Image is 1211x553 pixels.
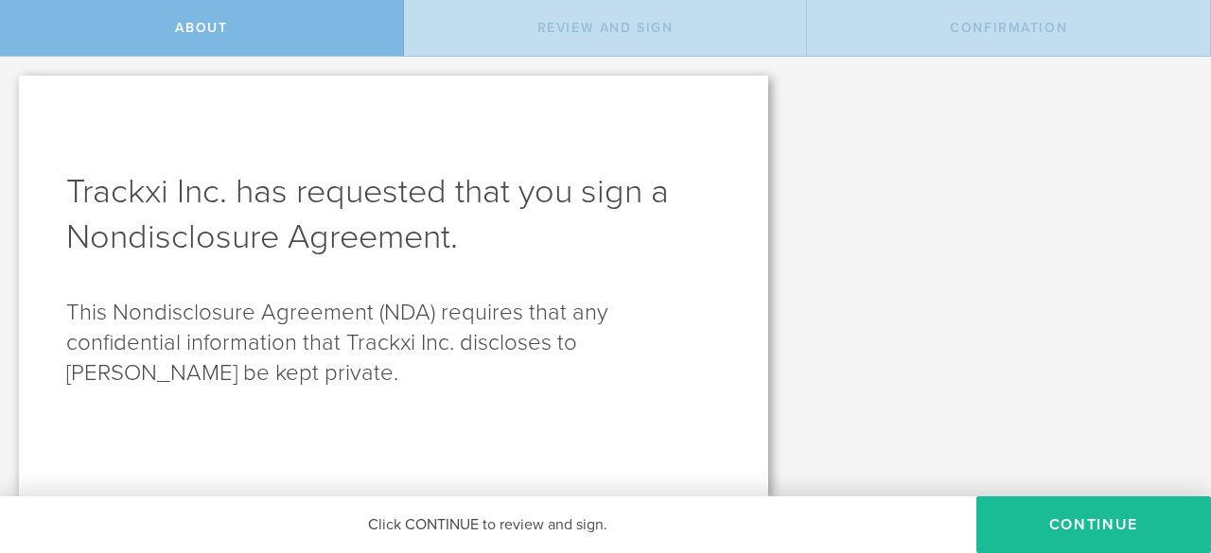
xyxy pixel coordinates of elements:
[175,20,227,36] span: About
[66,298,721,389] p: This Nondisclosure Agreement (NDA) requires that any confidential information that Trackxi Inc. d...
[950,20,1067,36] span: Confirmation
[537,20,674,36] span: Review and sign
[976,496,1211,553] button: Continue
[66,169,721,260] h1: Trackxi Inc. has requested that you sign a Nondisclosure Agreement .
